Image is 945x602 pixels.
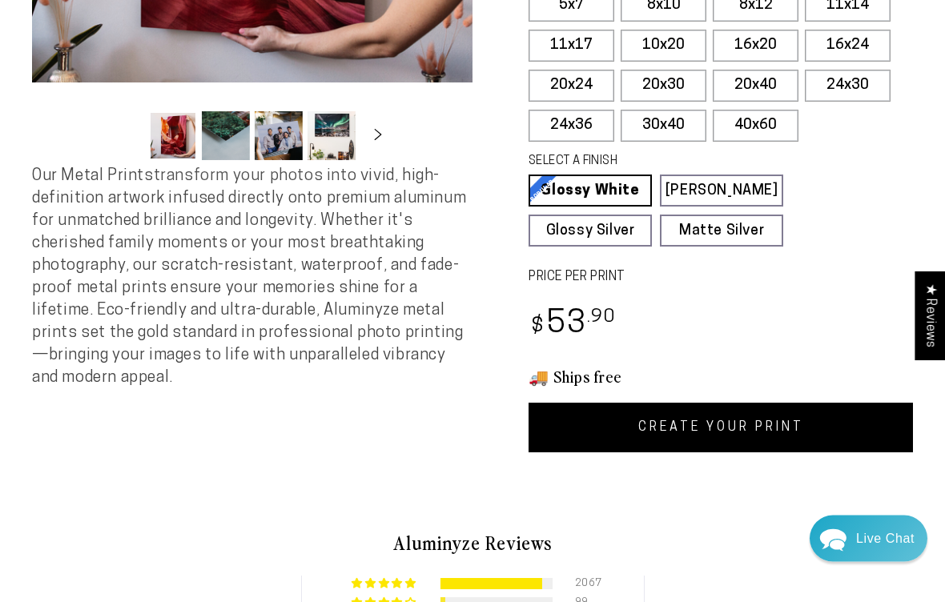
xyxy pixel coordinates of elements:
[529,154,753,171] legend: SELECT A FINISH
[621,30,706,62] label: 10x20
[360,119,396,155] button: Slide right
[660,215,783,247] a: Matte Silver
[529,175,652,207] a: Glossy White
[149,112,197,161] button: Load image 1 in gallery view
[531,317,545,339] span: $
[529,30,614,62] label: 11x17
[529,367,913,387] h3: 🚚 Ships free
[32,169,466,387] span: Our Metal Prints transform your photos into vivid, high-definition artwork infused directly onto ...
[713,70,798,102] label: 20x40
[529,110,614,142] label: 24x36
[255,112,303,161] button: Load image 3 in gallery view
[45,530,900,557] h2: Aluminyze Reviews
[529,215,652,247] a: Glossy Silver
[660,175,783,207] a: [PERSON_NAME]
[352,579,418,591] div: 91% (2067) reviews with 5 star rating
[856,516,915,562] div: Contact Us Directly
[529,269,913,287] label: PRICE PER PRINT
[202,112,250,161] button: Load image 2 in gallery view
[621,110,706,142] label: 30x40
[529,403,913,453] a: CREATE YOUR PRINT
[587,309,616,327] sup: .90
[805,30,891,62] label: 16x24
[575,579,594,590] div: 2067
[805,70,891,102] label: 24x30
[810,516,927,562] div: Chat widget toggle
[529,70,614,102] label: 20x24
[713,30,798,62] label: 16x20
[529,310,616,341] bdi: 53
[109,119,144,155] button: Slide left
[713,110,798,142] label: 40x60
[621,70,706,102] label: 20x30
[308,112,356,161] button: Load image 4 in gallery view
[915,271,945,360] div: Click to open Judge.me floating reviews tab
